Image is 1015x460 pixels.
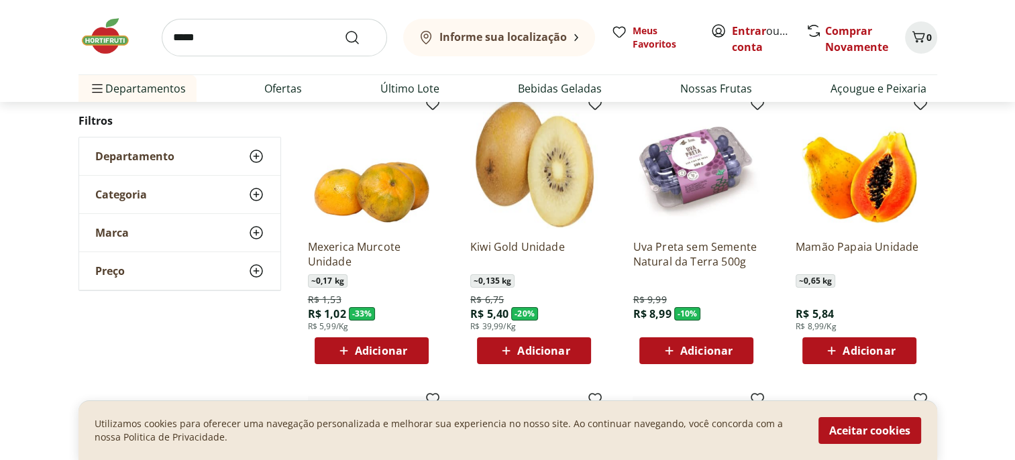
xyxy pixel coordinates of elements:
[79,137,280,175] button: Departamento
[633,101,760,229] img: Uva Preta sem Semente Natural da Terra 500g
[511,307,538,321] span: - 20 %
[802,337,916,364] button: Adicionar
[308,293,341,306] span: R$ 1,53
[308,321,349,332] span: R$ 5,99/Kg
[79,176,280,213] button: Categoria
[470,239,598,269] a: Kiwi Gold Unidade
[796,306,834,321] span: R$ 5,84
[796,321,837,332] span: R$ 8,99/Kg
[380,80,439,97] a: Último Lote
[349,307,376,321] span: - 33 %
[831,80,926,97] a: Açougue e Peixaria
[796,274,835,288] span: ~ 0,65 kg
[633,306,671,321] span: R$ 8,99
[78,16,146,56] img: Hortifruti
[355,345,407,356] span: Adicionar
[818,417,921,444] button: Aceitar cookies
[517,345,570,356] span: Adicionar
[518,80,602,97] a: Bebidas Geladas
[79,252,280,290] button: Preço
[633,293,666,306] span: R$ 9,99
[308,101,435,229] img: Mexerica Murcote Unidade
[796,101,923,229] img: Mamão Papaia Unidade
[926,31,932,44] span: 0
[470,274,515,288] span: ~ 0,135 kg
[674,307,701,321] span: - 10 %
[95,417,802,444] p: Utilizamos cookies para oferecer uma navegação personalizada e melhorar sua experiencia no nosso ...
[470,101,598,229] img: Kiwi Gold Unidade
[308,306,346,321] span: R$ 1,02
[162,19,387,56] input: search
[95,226,129,239] span: Marca
[470,321,516,332] span: R$ 39,99/Kg
[89,72,186,105] span: Departamentos
[825,23,888,54] a: Comprar Novamente
[732,23,792,55] span: ou
[680,80,752,97] a: Nossas Frutas
[89,72,105,105] button: Menu
[639,337,753,364] button: Adicionar
[796,239,923,269] a: Mamão Papaia Unidade
[264,80,302,97] a: Ofertas
[843,345,895,356] span: Adicionar
[95,188,147,201] span: Categoria
[611,24,694,51] a: Meus Favoritos
[78,107,281,134] h2: Filtros
[79,214,280,251] button: Marca
[470,293,504,306] span: R$ 6,75
[633,24,694,51] span: Meus Favoritos
[95,150,174,163] span: Departamento
[470,306,509,321] span: R$ 5,40
[403,19,595,56] button: Informe sua localização
[732,23,806,54] a: Criar conta
[315,337,429,364] button: Adicionar
[633,239,760,269] a: Uva Preta sem Semente Natural da Terra 500g
[344,30,376,46] button: Submit Search
[680,345,733,356] span: Adicionar
[439,30,567,44] b: Informe sua localização
[905,21,937,54] button: Carrinho
[477,337,591,364] button: Adicionar
[732,23,766,38] a: Entrar
[308,239,435,269] a: Mexerica Murcote Unidade
[95,264,125,278] span: Preço
[308,274,348,288] span: ~ 0,17 kg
